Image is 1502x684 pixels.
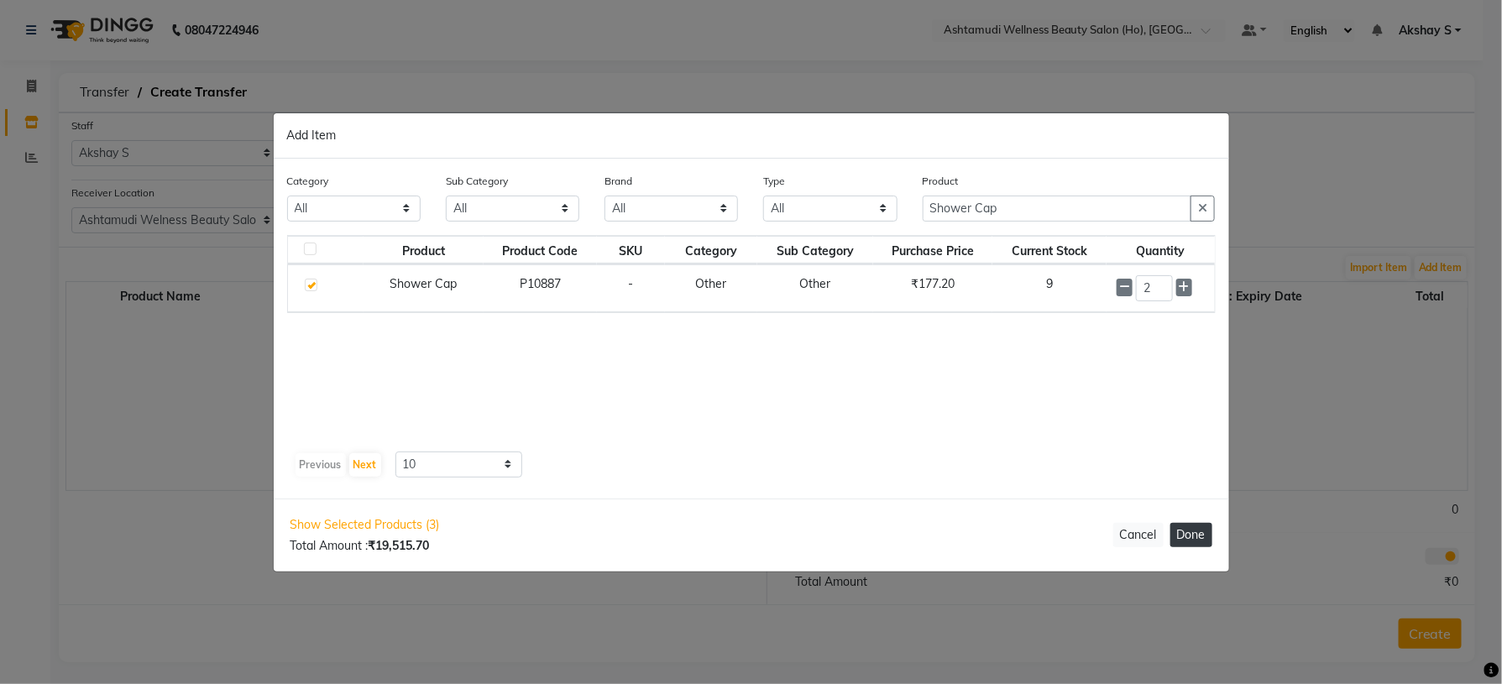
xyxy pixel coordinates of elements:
[364,236,484,264] th: Product
[757,264,872,312] td: Other
[484,236,598,264] th: Product Code
[923,196,1192,222] input: Search or Scan Product
[1107,236,1215,264] th: Quantity
[763,174,785,189] label: Type
[364,264,484,312] td: Shower Cap
[923,174,959,189] label: Product
[446,174,508,189] label: Sub Category
[665,264,758,312] td: Other
[349,453,381,477] button: Next
[484,264,598,312] td: P10887
[992,264,1107,312] td: 9
[665,236,758,264] th: Category
[757,236,872,264] th: Sub Category
[369,538,430,553] b: ₹19,515.70
[290,538,430,553] span: Total Amount :
[873,264,993,312] td: ₹177.20
[1170,523,1212,547] button: Done
[892,243,974,258] span: Purchase Price
[274,113,1229,159] div: Add Item
[597,264,665,312] td: -
[287,174,329,189] label: Category
[597,236,665,264] th: SKU
[1113,523,1164,547] button: Cancel
[992,236,1107,264] th: Current Stock
[290,516,440,534] span: Show Selected Products (3)
[604,174,632,189] label: Brand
